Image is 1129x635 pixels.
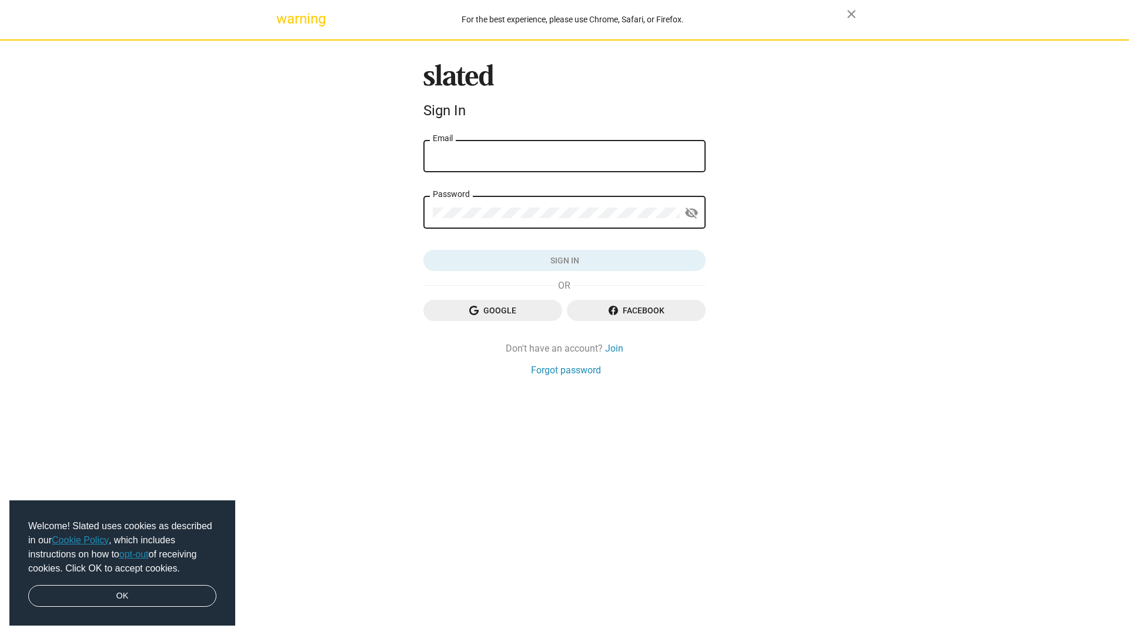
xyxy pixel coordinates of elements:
div: cookieconsent [9,500,235,626]
a: Join [605,342,623,355]
div: Don't have an account? [423,342,706,355]
span: Google [433,300,553,321]
mat-icon: close [844,7,859,21]
mat-icon: visibility_off [684,204,699,222]
a: opt-out [119,549,149,559]
div: Sign In [423,102,706,119]
button: Google [423,300,562,321]
a: dismiss cookie message [28,585,216,607]
mat-icon: warning [276,12,290,26]
button: Show password [680,202,703,225]
a: Cookie Policy [52,535,109,545]
a: Forgot password [531,364,601,376]
button: Facebook [567,300,706,321]
div: For the best experience, please use Chrome, Safari, or Firefox. [299,12,847,28]
span: Facebook [576,300,696,321]
sl-branding: Sign In [423,64,706,124]
span: Welcome! Slated uses cookies as described in our , which includes instructions on how to of recei... [28,519,216,576]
